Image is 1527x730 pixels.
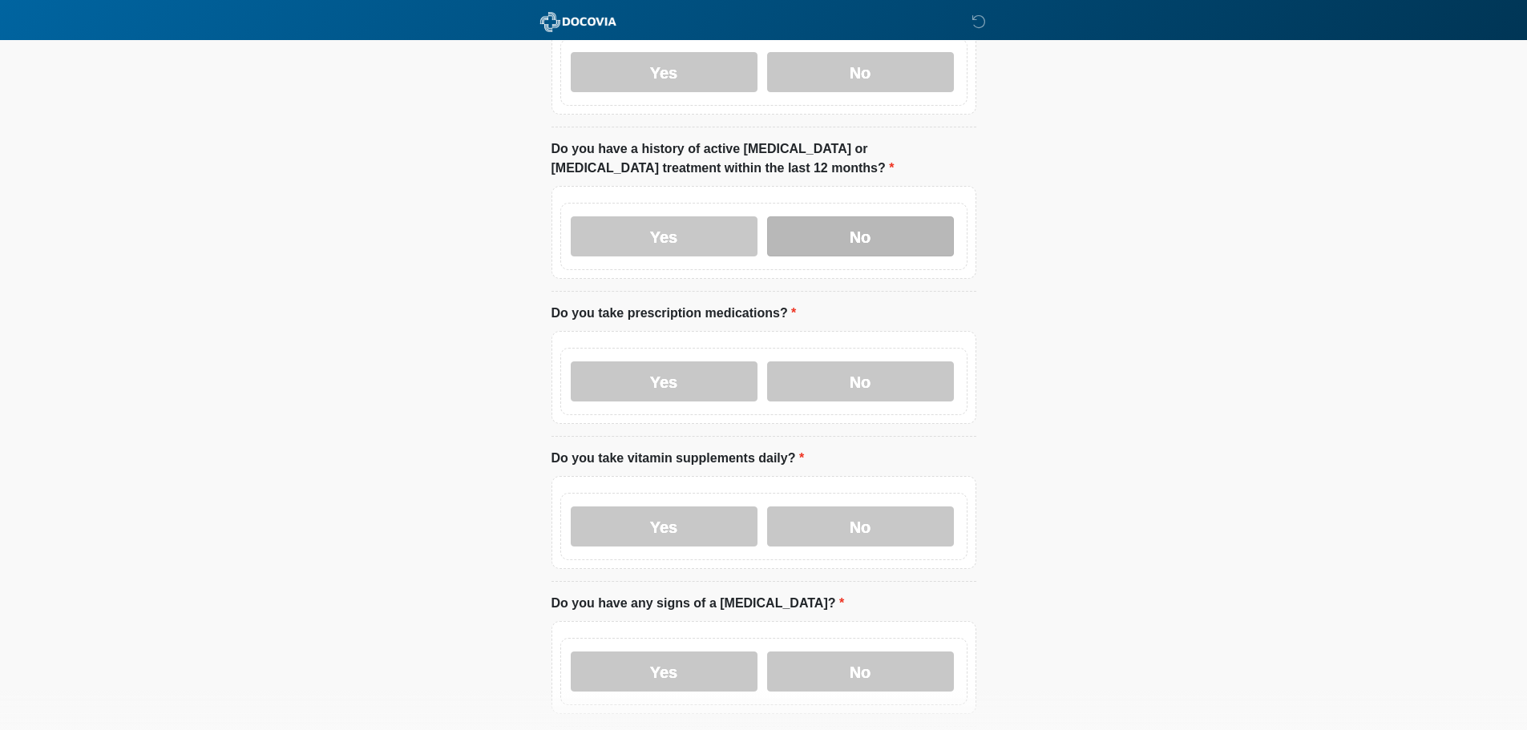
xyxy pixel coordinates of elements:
[571,216,757,256] label: Yes
[551,594,845,613] label: Do you have any signs of a [MEDICAL_DATA]?
[551,304,797,323] label: Do you take prescription medications?
[767,216,954,256] label: No
[767,361,954,401] label: No
[571,506,757,546] label: Yes
[571,651,757,692] label: Yes
[571,52,757,92] label: Yes
[767,651,954,692] label: No
[571,361,757,401] label: Yes
[535,12,621,32] img: ABC Med Spa- GFEase Logo
[551,449,805,468] label: Do you take vitamin supplements daily?
[767,506,954,546] label: No
[767,52,954,92] label: No
[551,139,976,178] label: Do you have a history of active [MEDICAL_DATA] or [MEDICAL_DATA] treatment within the last 12 mon...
